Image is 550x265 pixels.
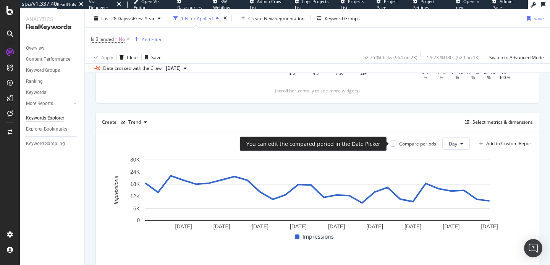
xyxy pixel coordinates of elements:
[456,76,459,80] text: %
[363,54,417,60] div: 52.76 % Clicks ( 964 on 2K )
[524,12,544,24] button: Save
[102,116,150,128] div: Create
[248,15,304,21] div: Create New Segmentation
[130,169,140,175] text: 24K
[26,100,53,108] div: More Reports
[424,76,427,80] text: %
[26,78,43,86] div: Ranking
[128,120,141,124] div: Trend
[404,223,421,229] text: [DATE]
[26,78,79,86] a: Ranking
[115,36,118,42] span: =
[440,76,443,80] text: %
[214,223,230,229] text: [DATE]
[130,157,140,163] text: 30K
[175,223,192,229] text: [DATE]
[500,76,510,80] text: 100 %
[26,125,67,133] div: Explorer Bookmarks
[142,36,162,42] div: Add Filter
[26,55,70,63] div: Content Performance
[246,140,380,148] div: You can edit the compared period in the Date Picker
[101,54,113,60] div: Apply
[101,15,128,21] span: Last 28 Days
[26,140,65,148] div: Keyword Sampling
[290,223,307,229] text: [DATE]
[442,137,470,150] button: Day
[91,36,114,42] span: Is Branded
[472,119,533,125] div: Select metrics & dimensions
[471,76,475,80] text: %
[427,54,480,60] div: 59.73 % URLs ( 629 on 1K )
[130,193,140,199] text: 12K
[118,116,150,128] button: Trend
[177,5,202,10] span: Datasources
[170,12,222,24] button: 1 Filter Applied
[252,223,269,229] text: [DATE]
[26,44,44,52] div: Overview
[26,89,79,97] a: Keywords
[222,15,228,22] div: times
[481,223,498,229] text: [DATE]
[489,54,544,60] div: Switch to Advanced Mode
[26,23,78,32] div: RealKeywords
[116,51,138,63] button: Clear
[151,54,162,60] div: Save
[534,15,544,21] div: Save
[105,87,530,94] div: (scroll horizontally to see more widgets)
[360,71,367,76] text: 11+
[26,114,79,122] a: Keywords Explorer
[113,176,119,205] text: Impressions
[289,71,295,76] text: 1-3
[130,181,140,187] text: 18K
[235,12,307,24] button: Create New Segmentation
[57,2,78,8] div: ReadOnly:
[26,66,60,74] div: Keyword Groups
[26,89,46,97] div: Keywords
[449,141,457,147] span: Day
[103,65,163,72] div: Data crossed with the Crawl
[486,141,533,146] div: Add to Custom Report
[181,15,213,21] div: 1 Filter Applied
[128,15,155,21] span: vs Prev. Year
[336,71,343,76] text: 7-10
[462,118,533,127] button: Select metrics & dimensions
[91,51,113,63] button: Apply
[26,140,79,148] a: Keyword Sampling
[487,76,491,80] text: %
[325,15,360,21] div: Keyword Groups
[26,55,79,63] a: Content Performance
[443,223,459,229] text: [DATE]
[133,205,140,212] text: 6K
[399,141,436,147] div: Compare periods
[328,223,345,229] text: [DATE]
[119,34,125,45] span: No
[131,35,162,44] button: Add Filter
[26,100,71,108] a: More Reports
[26,66,79,74] a: Keyword Groups
[142,51,162,63] button: Save
[302,232,334,241] span: Impressions
[486,51,544,63] button: Switch to Advanced Mode
[26,114,64,122] div: Keywords Explorer
[314,12,363,24] button: Keyword Groups
[91,12,164,24] button: Last 28 DaysvsPrev. Year
[163,64,190,73] button: [DATE]
[102,156,533,232] svg: A chart.
[313,71,319,76] text: 4-6
[524,239,542,257] div: Open Intercom Messenger
[26,44,79,52] a: Overview
[26,15,78,23] div: Analytics
[127,54,138,60] div: Clear
[476,137,533,150] button: Add to Custom Report
[26,125,79,133] a: Explorer Bookmarks
[137,218,140,224] text: 0
[366,223,383,229] text: [DATE]
[166,65,181,72] span: 2025 Sep. 15th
